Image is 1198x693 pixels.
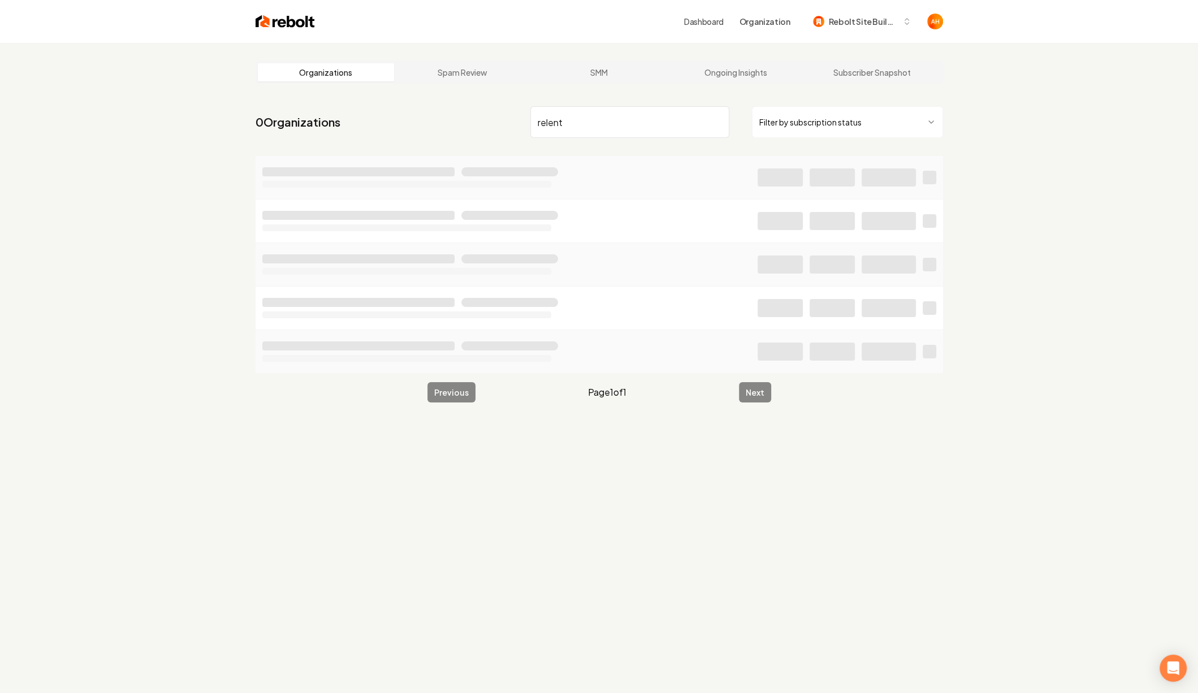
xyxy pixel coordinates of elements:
a: Subscriber Snapshot [804,63,941,81]
img: Rebolt Logo [256,14,315,29]
a: 0Organizations [256,114,340,130]
a: Dashboard [684,16,724,27]
span: Rebolt Site Builder [829,16,898,28]
a: Ongoing Insights [667,63,804,81]
span: Page 1 of 1 [588,386,626,399]
img: Rebolt Site Builder [813,16,824,27]
button: Open user button [927,14,943,29]
a: Spam Review [394,63,531,81]
a: Organizations [258,63,395,81]
img: Anthony Hurgoi [927,14,943,29]
input: Search by name or ID [530,106,729,138]
a: SMM [531,63,668,81]
div: Open Intercom Messenger [1160,655,1187,682]
button: Organization [733,11,797,32]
